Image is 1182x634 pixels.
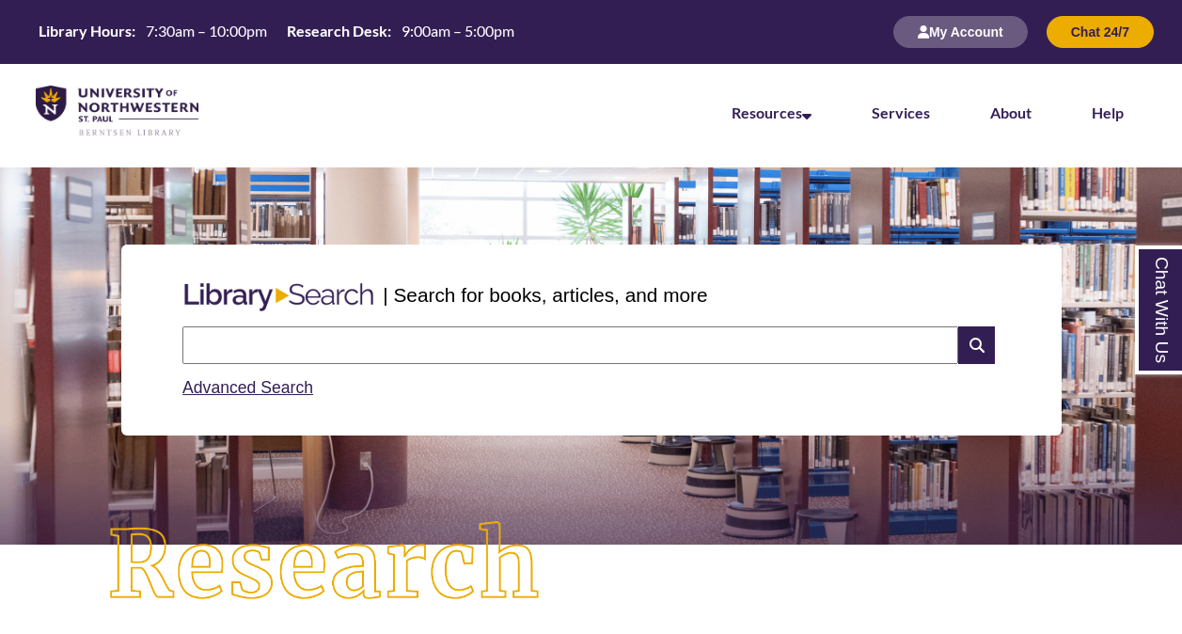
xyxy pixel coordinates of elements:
span: 7:30am – 10:00pm [146,22,267,40]
button: My Account [893,16,1028,48]
p: | Search for books, articles, and more [383,280,707,309]
table: Hours Today [31,21,522,41]
a: Hours Today [31,21,522,43]
a: Help [1092,103,1124,121]
a: Chat 24/7 [1047,24,1154,40]
i: Search [958,326,994,364]
a: My Account [893,24,1028,40]
a: Advanced Search [182,378,313,397]
a: Services [872,103,930,121]
th: Research Desk: [279,21,394,41]
a: Resources [732,103,812,121]
a: About [990,103,1032,121]
img: Libary Search [175,276,383,319]
th: Library Hours: [31,21,138,41]
span: 9:00am – 5:00pm [402,22,514,40]
img: UNWSP Library Logo [36,86,198,137]
button: Chat 24/7 [1047,16,1154,48]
